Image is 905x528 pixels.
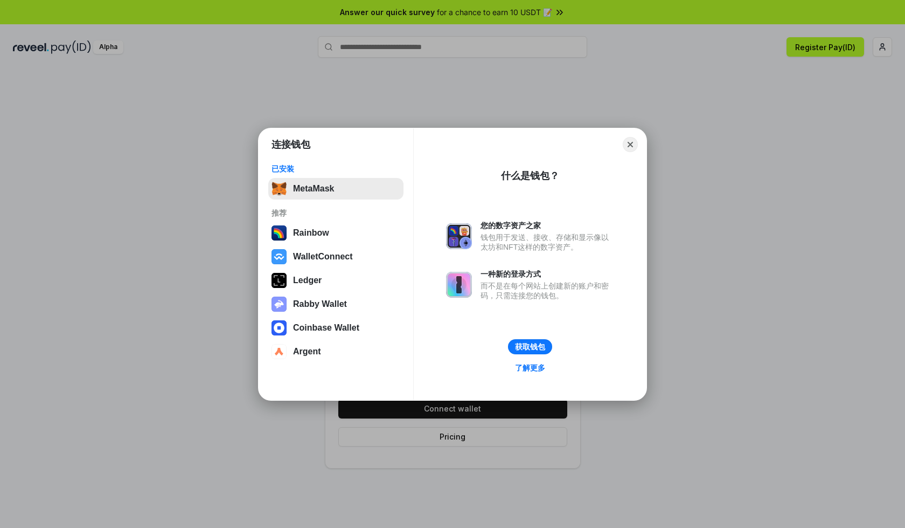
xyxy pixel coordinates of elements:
[271,138,310,151] h1: 连接钱包
[268,293,403,315] button: Rabby Wallet
[268,246,403,268] button: WalletConnect
[508,339,552,354] button: 获取钱包
[481,221,614,230] div: 您的数字资产之家
[293,184,334,194] div: MetaMask
[268,341,403,362] button: Argent
[515,363,545,373] div: 了解更多
[481,269,614,279] div: 一种新的登录方式
[268,317,403,339] button: Coinbase Wallet
[293,228,329,238] div: Rainbow
[268,178,403,200] button: MetaMask
[481,281,614,300] div: 而不是在每个网站上创建新的账户和密码，只需连接您的钱包。
[271,208,400,218] div: 推荐
[501,169,559,182] div: 什么是钱包？
[271,249,287,264] img: svg+xml,%3Csvg%20width%3D%2228%22%20height%3D%2228%22%20viewBox%3D%220%200%2028%2028%22%20fill%3D...
[623,137,638,152] button: Close
[271,344,287,359] img: svg+xml,%3Csvg%20width%3D%2228%22%20height%3D%2228%22%20viewBox%3D%220%200%2028%2028%22%20fill%3D...
[446,223,472,249] img: svg+xml,%3Csvg%20xmlns%3D%22http%3A%2F%2Fwww.w3.org%2F2000%2Fsvg%22%20fill%3D%22none%22%20viewBox...
[446,272,472,298] img: svg+xml,%3Csvg%20xmlns%3D%22http%3A%2F%2Fwww.w3.org%2F2000%2Fsvg%22%20fill%3D%22none%22%20viewBox...
[271,164,400,174] div: 已安装
[271,181,287,196] img: svg+xml,%3Csvg%20fill%3D%22none%22%20height%3D%2233%22%20viewBox%3D%220%200%2035%2033%22%20width%...
[481,232,614,252] div: 钱包用于发送、接收、存储和显示像以太坊和NFT这样的数字资产。
[268,270,403,291] button: Ledger
[271,320,287,335] img: svg+xml,%3Csvg%20width%3D%2228%22%20height%3D%2228%22%20viewBox%3D%220%200%2028%2028%22%20fill%3D...
[509,361,552,375] a: 了解更多
[293,252,353,262] div: WalletConnect
[293,276,322,285] div: Ledger
[271,297,287,312] img: svg+xml,%3Csvg%20xmlns%3D%22http%3A%2F%2Fwww.w3.org%2F2000%2Fsvg%22%20fill%3D%22none%22%20viewBox...
[293,323,359,333] div: Coinbase Wallet
[271,273,287,288] img: svg+xml,%3Csvg%20xmlns%3D%22http%3A%2F%2Fwww.w3.org%2F2000%2Fsvg%22%20width%3D%2228%22%20height%3...
[515,342,545,352] div: 获取钱包
[271,225,287,241] img: svg+xml,%3Csvg%20width%3D%22120%22%20height%3D%22120%22%20viewBox%3D%220%200%20120%20120%22%20fil...
[293,299,347,309] div: Rabby Wallet
[268,222,403,244] button: Rainbow
[293,347,321,356] div: Argent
